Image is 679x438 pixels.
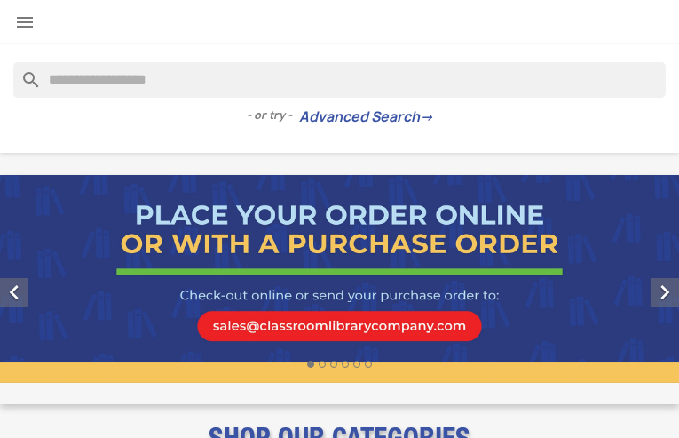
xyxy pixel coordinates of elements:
a: Advanced Search→ [299,108,433,126]
span: → [420,108,433,126]
i:  [14,12,36,33]
span: - or try - [247,107,299,124]
input: Search [13,62,666,98]
i:  [651,278,679,307]
i: search [13,62,35,84]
